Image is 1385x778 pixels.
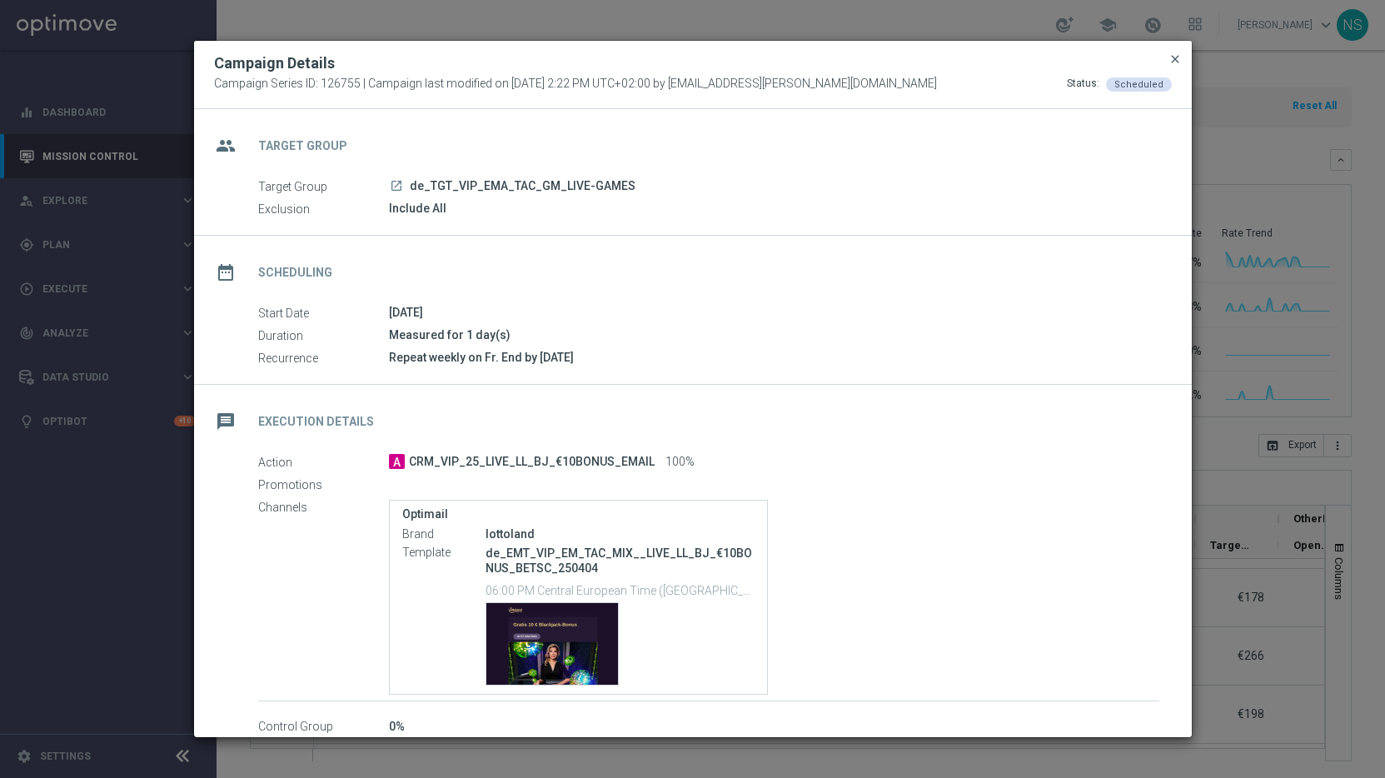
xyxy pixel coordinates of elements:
colored-tag: Scheduled [1106,77,1172,90]
label: Exclusion [258,202,389,217]
div: [DATE] [389,304,1159,321]
h2: Execution Details [258,414,374,430]
span: CRM_VIP_25_LIVE_LL_BJ_€10BONUS_EMAIL [409,455,655,470]
div: Measured for 1 day(s) [389,327,1159,343]
h2: Target Group [258,138,347,154]
label: Recurrence [258,351,389,366]
span: close [1168,52,1182,66]
a: launch [389,179,404,194]
h2: Campaign Details [214,53,335,73]
label: Target Group [258,179,389,194]
i: date_range [211,257,241,287]
span: Scheduled [1114,79,1163,90]
label: Duration [258,328,389,343]
div: lottoland [486,526,755,542]
i: launch [390,179,403,192]
div: Status: [1067,77,1099,92]
label: Action [258,455,389,470]
label: Brand [402,527,486,542]
i: message [211,406,241,436]
label: Template [402,546,486,561]
h2: Scheduling [258,265,332,281]
label: Channels [258,500,389,515]
p: de_EMT_VIP_EM_TAC_MIX__LIVE_LL_BJ_€10BONUS_BETSC_250404 [486,546,755,576]
label: Control Group [258,720,389,735]
span: 100% [665,455,695,470]
div: Repeat weekly on Fr. End by [DATE] [389,349,1159,366]
label: Start Date [258,306,389,321]
p: 06:00 PM Central European Time ([GEOGRAPHIC_DATA]) (UTC +02:00) [486,581,755,598]
label: Promotions [258,477,389,492]
span: A [389,454,405,469]
span: Campaign Series ID: 126755 | Campaign last modified on [DATE] 2:22 PM UTC+02:00 by [EMAIL_ADDRESS... [214,77,937,92]
div: Include All [389,200,1159,217]
span: de_TGT_VIP_EMA_TAC_GM_LIVE-GAMES [410,179,635,194]
i: group [211,131,241,161]
div: 0% [389,718,1159,735]
label: Optimail [402,507,755,521]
